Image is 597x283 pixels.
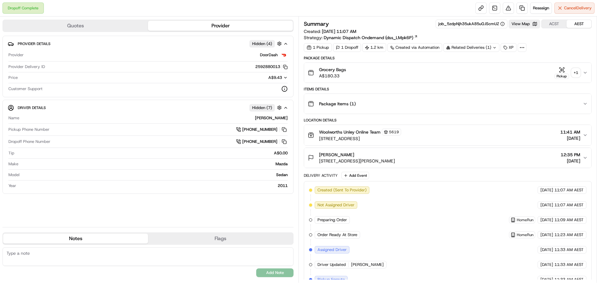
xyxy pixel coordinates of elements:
[236,126,288,133] a: [PHONE_NUMBER]
[540,247,553,253] span: [DATE]
[317,202,354,208] span: Not Assigned Driver
[59,90,100,96] span: API Documentation
[6,91,11,96] div: 📗
[362,43,386,52] div: 1.2 km
[21,59,102,66] div: Start new chat
[554,247,584,253] span: 11:33 AM AEST
[304,173,338,178] div: Delivery Activity
[8,150,14,156] span: Tip
[44,105,75,110] a: Powered byPylon
[554,232,584,238] span: 11:23 AM AEST
[242,139,277,144] span: [PHONE_NUMBER]
[8,161,18,167] span: Make
[304,43,332,52] div: 1 Pickup
[8,103,288,113] button: Driver DetailsHidden (7)
[554,217,584,223] span: 11:09 AM AEST
[4,88,50,99] a: 📗Knowledge Base
[561,158,580,164] span: [DATE]
[8,127,49,132] span: Pickup Phone Number
[540,277,553,282] span: [DATE]
[319,135,401,142] span: [STREET_ADDRESS]
[319,152,354,158] span: [PERSON_NAME]
[21,161,288,167] div: Mazda
[540,187,553,193] span: [DATE]
[21,66,79,71] div: We're available if you need us!
[304,94,591,114] button: Package Items (1)
[8,115,19,121] span: Name
[317,277,345,282] span: Pickup Enroute
[8,75,18,80] span: Price
[319,158,395,164] span: [STREET_ADDRESS][PERSON_NAME]
[53,91,58,96] div: 💻
[8,172,20,178] span: Model
[16,40,103,47] input: Clear
[438,21,505,27] button: job_5zdpNjh35ukA85uGJScmUZ
[8,64,45,70] span: Provider Delivery ID
[333,43,361,52] div: 1 Dropoff
[542,20,567,28] button: ACST
[304,125,591,145] button: Woolworths Unley Online Team5619[STREET_ADDRESS]11:41 AM[DATE]
[268,75,282,80] span: A$9.43
[8,183,16,189] span: Year
[554,262,584,267] span: 11:33 AM AEST
[304,21,329,27] h3: Summary
[304,34,418,41] div: Strategy:
[317,232,357,238] span: Order Ready At Store
[255,64,288,70] button: 2592880013
[148,21,293,31] button: Provider
[19,183,288,189] div: 2011
[540,202,553,208] span: [DATE]
[236,138,288,145] a: [PHONE_NUMBER]
[249,40,283,48] button: Hidden (4)
[304,28,356,34] span: Created:
[554,277,584,282] span: 11:33 AM AEST
[322,29,356,34] span: [DATE] 11:07 AM
[22,115,288,121] div: [PERSON_NAME]
[533,5,549,11] span: Reassign
[509,20,540,28] button: View Map
[12,90,48,96] span: Knowledge Base
[351,262,384,267] span: [PERSON_NAME]
[62,105,75,110] span: Pylon
[8,39,288,49] button: Provider DetailsHidden (4)
[317,217,347,223] span: Preparing Order
[554,187,584,193] span: 11:07 AM AEST
[317,262,346,267] span: Driver Updated
[18,41,50,46] span: Provider Details
[6,59,17,71] img: 1736555255976-a54dd68f-1ca7-489b-9aae-adbdc363a1c4
[280,51,288,59] img: doordash_logo_v2.png
[319,66,346,73] span: Grocery Bags
[6,6,19,19] img: Nash
[387,43,442,52] a: Created via Automation
[260,52,278,58] span: DoorDash
[443,43,499,52] div: Related Deliveries (1)
[252,105,272,111] span: Hidden ( 7 )
[501,43,516,52] div: XP
[530,2,552,14] button: Reassign
[242,127,277,132] span: [PHONE_NUMBER]
[567,20,591,28] button: AEST
[8,86,43,92] span: Customer Support
[319,129,381,135] span: Woolworths Unley Online Team
[540,217,553,223] span: [DATE]
[540,262,553,267] span: [DATE]
[389,130,399,135] span: 5619
[6,25,113,35] p: Welcome 👋
[517,217,534,222] span: HomeRun
[148,234,293,244] button: Flags
[50,88,102,99] a: 💻API Documentation
[319,101,356,107] span: Package Items ( 1 )
[572,68,580,77] div: + 1
[540,232,553,238] span: [DATE]
[304,148,591,168] button: [PERSON_NAME][STREET_ADDRESS][PERSON_NAME]12:35 PM[DATE]
[561,152,580,158] span: 12:35 PM
[324,34,418,41] a: Dynamic Dispatch Ondemand (dss_LMpk6P)
[106,61,113,69] button: Start new chat
[8,139,50,144] span: Dropoff Phone Number
[17,150,288,156] div: A$0.00
[554,67,580,79] button: Pickup+1
[3,21,148,31] button: Quotes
